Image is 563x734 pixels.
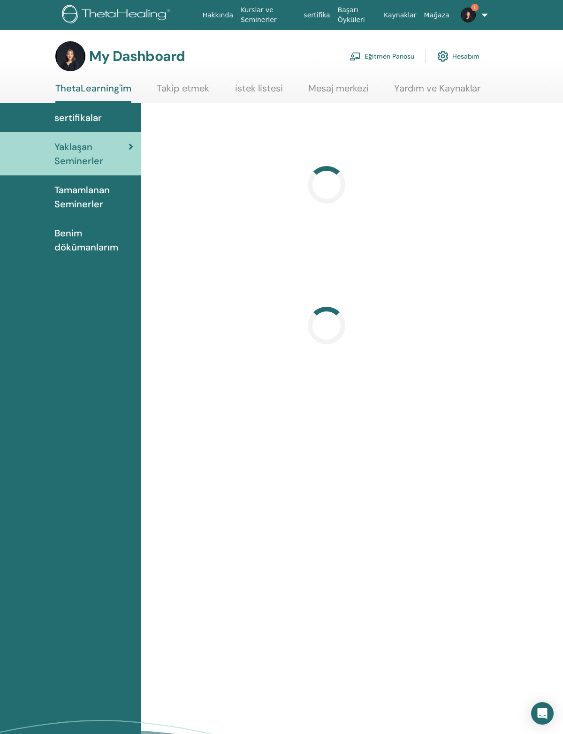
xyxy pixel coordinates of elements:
a: Mesaj merkezi [308,83,369,101]
a: Hakkında [198,7,237,24]
div: Open Intercom Messenger [531,702,554,725]
a: Eğitmen Panosu [350,46,414,67]
a: istek listesi [235,83,283,101]
a: Hesabım [437,46,479,67]
a: Takip etmek [157,83,209,101]
a: Kurslar ve Seminerler [237,1,300,29]
a: Başarı Öyküleri [334,1,380,29]
a: sertifika [300,7,334,24]
a: ThetaLearning'im [55,83,131,103]
span: 1 [471,4,479,11]
a: Yardım ve Kaynaklar [394,83,480,101]
span: Tamamlanan Seminerler [54,183,133,211]
img: logo.png [62,5,174,26]
span: Yaklaşan Seminerler [54,140,129,168]
img: chalkboard-teacher.svg [350,52,361,61]
img: cog.svg [437,48,449,64]
span: Benim dökümanlarım [54,226,133,254]
img: default.jpg [461,8,476,23]
a: Mağaza [420,7,453,24]
a: Kaynaklar [380,7,420,24]
img: default.jpg [55,41,85,71]
span: sertifikalar [54,111,102,125]
h3: My Dashboard [89,48,185,65]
